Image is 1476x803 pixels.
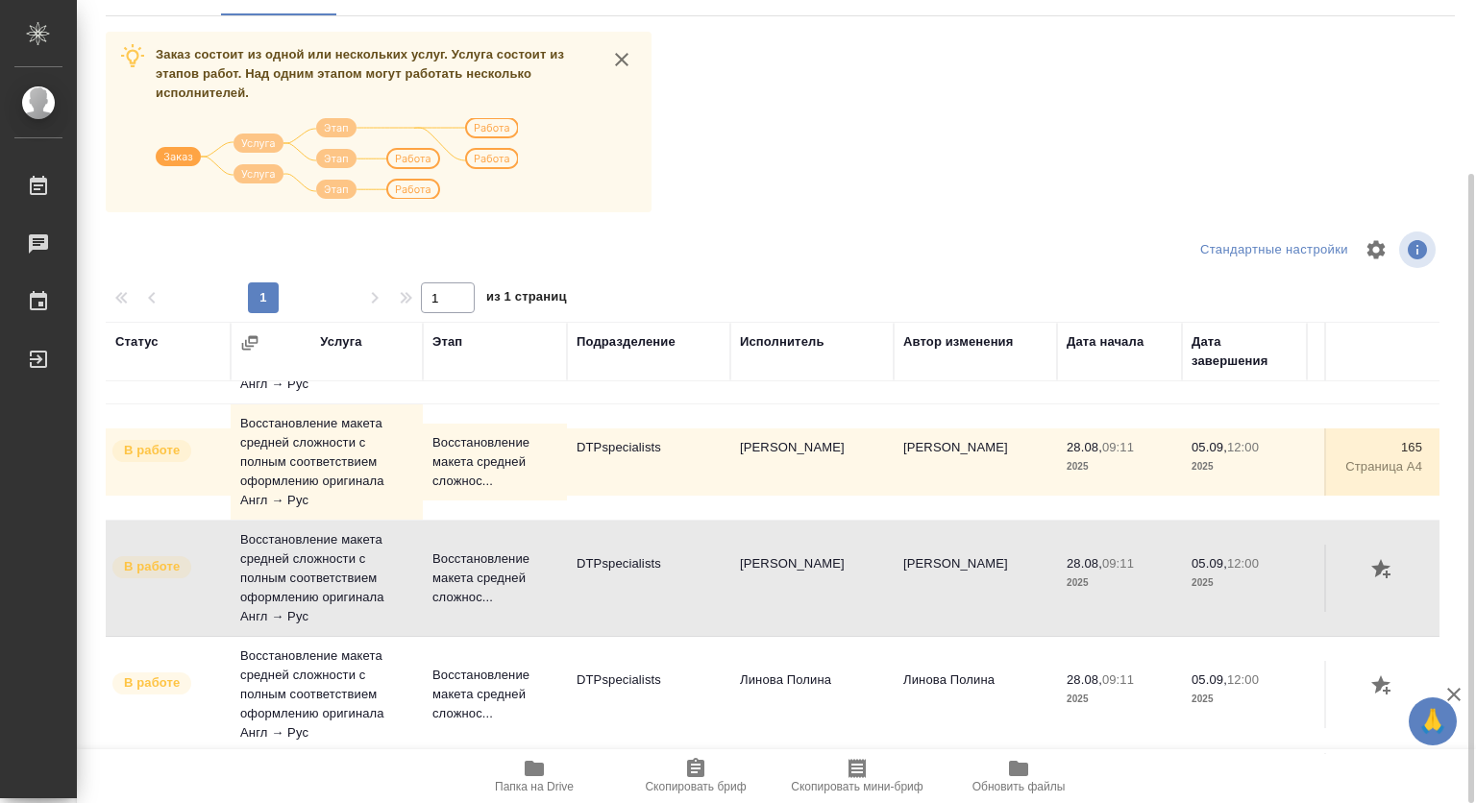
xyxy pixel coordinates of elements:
td: Восстановление макета средней сложности с полным соответствием оформлению оригинала Англ → Рус [231,521,423,636]
span: Скопировать мини-бриф [791,780,922,793]
p: 09:11 [1102,672,1134,687]
p: 09:11 [1102,556,1134,571]
button: Скопировать мини-бриф [776,749,938,803]
span: Заказ состоит из одной или нескольких услуг. Услуга состоит из этапов работ. Над одним этапом мог... [156,47,564,100]
span: Папка на Drive [495,780,574,793]
td: Восстановление макета средней сложности с полным соответствием оформлению оригинала Англ → Рус [231,404,423,520]
p: 12:00 [1227,672,1259,687]
p: 09:11 [1102,440,1134,454]
td: Линова Полина [894,661,1057,728]
p: 28.08, [1067,440,1102,454]
div: Услуга [320,332,361,352]
p: 28.08, [1067,556,1102,571]
td: Линова Полина [730,661,894,728]
p: 2025 [1192,690,1297,709]
p: 2025 [1067,573,1172,593]
span: Посмотреть информацию [1399,231,1439,268]
p: 532 [1316,670,1422,690]
p: 05.09, [1192,672,1227,687]
td: [PERSON_NAME] [894,545,1057,612]
p: 12:00 [1227,556,1259,571]
p: 05.09, [1192,556,1227,571]
div: Статус [115,332,159,352]
p: В работе [124,557,180,576]
p: 165 [1316,438,1422,457]
p: 190 [1316,554,1422,573]
button: 🙏 [1409,697,1457,745]
p: Восстановление макета средней сложнос... [432,549,557,607]
div: Подразделение [577,332,676,352]
p: 2025 [1192,457,1297,476]
p: 2025 [1067,690,1172,709]
button: Папка на Drive [454,749,615,803]
span: из 1 страниц [486,285,567,313]
span: Скопировать бриф [645,780,746,793]
button: Обновить файлы [938,749,1099,803]
div: Дата начала [1067,332,1144,352]
td: DTPspecialists [567,661,730,728]
p: Страница А4 [1316,573,1422,593]
p: В работе [124,673,180,693]
p: 2025 [1192,573,1297,593]
div: Исполнитель [740,332,824,352]
span: Обновить файлы [972,780,1066,793]
div: Автор изменения [903,332,1013,352]
p: 2025 [1067,457,1172,476]
button: Добавить оценку [1366,670,1399,703]
td: DTPspecialists [567,545,730,612]
button: Скопировать бриф [615,749,776,803]
div: Этап [432,332,462,352]
td: DTPspecialists [567,428,730,496]
p: Восстановление макета средней сложнос... [432,666,557,723]
td: Восстановление макета средней сложности с полным соответствием оформлению оригинала Англ → Рус [231,637,423,752]
td: [PERSON_NAME] [894,428,1057,496]
span: Настроить таблицу [1353,227,1399,273]
td: [PERSON_NAME] [730,428,894,496]
p: Страница А4 [1316,690,1422,709]
td: [PERSON_NAME] [730,545,894,612]
p: 12:00 [1227,440,1259,454]
span: 🙏 [1416,701,1449,742]
p: 05.09, [1192,440,1227,454]
button: Сгруппировать [240,333,259,353]
div: Дата завершения [1192,332,1297,371]
p: 28.08, [1067,672,1102,687]
button: Добавить оценку [1366,554,1399,587]
p: Страница А4 [1316,457,1422,476]
button: close [607,45,636,74]
p: Восстановление макета средней сложнос... [432,433,557,491]
div: split button [1195,235,1353,265]
p: В работе [124,441,180,460]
